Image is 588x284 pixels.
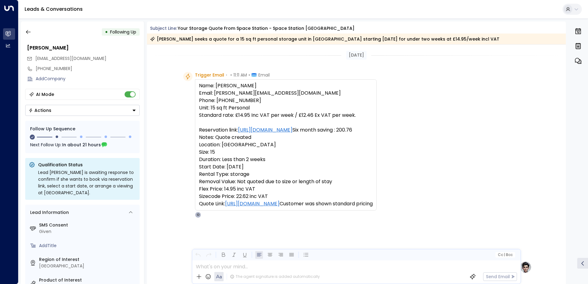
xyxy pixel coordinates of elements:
[39,277,137,283] label: Product of Interest
[28,209,69,216] div: Lead Information
[39,222,137,228] label: SMS Consent
[225,200,280,207] a: [URL][DOMAIN_NAME]
[35,55,106,61] span: [EMAIL_ADDRESS][DOMAIN_NAME]
[36,91,54,97] div: AI Mode
[25,105,140,116] div: Button group with a nested menu
[27,44,140,52] div: [PERSON_NAME]
[205,251,213,259] button: Redo
[30,141,135,148] div: Next Follow Up:
[105,26,108,37] div: •
[36,76,140,82] div: AddCompany
[30,126,135,132] div: Follow Up Sequence
[29,108,51,113] div: Actions
[38,162,136,168] p: Qualification Status
[39,243,137,249] div: AddTitle
[39,228,137,235] div: Given
[199,82,373,207] pre: Name: [PERSON_NAME] Email: [PERSON_NAME][EMAIL_ADDRESS][DOMAIN_NAME] Phone: [PHONE_NUMBER] Unit: ...
[39,256,137,263] label: Region of Interest
[36,65,140,72] div: [PHONE_NUMBER]
[504,253,505,257] span: |
[62,141,101,148] span: In about 21 hours
[248,72,250,78] span: •
[498,253,512,257] span: Cc Bcc
[110,29,136,35] span: Following Up
[238,126,292,134] a: [URL][DOMAIN_NAME]
[495,252,515,258] button: Cc|Bcc
[150,36,499,42] div: [PERSON_NAME] seeks a quote for a 15 sq ft personal storage unit in [GEOGRAPHIC_DATA] starting [D...
[25,105,140,116] button: Actions
[35,55,106,62] span: rachelrea@live.ie
[178,25,355,32] div: Your storage quote from Space Station - Space Station [GEOGRAPHIC_DATA]
[258,72,270,78] span: Email
[150,25,177,31] span: Subject Line:
[39,263,137,269] div: [GEOGRAPHIC_DATA]
[195,72,224,78] span: Trigger Email
[38,169,136,196] div: Lead [PERSON_NAME] is awaiting response to confirm if she wants to book via reservation link, sel...
[194,251,202,259] button: Undo
[226,72,227,78] span: •
[25,6,83,13] a: Leads & Conversations
[346,51,367,60] div: [DATE]
[195,212,201,218] div: O
[233,72,247,78] span: 11:11 AM
[519,261,532,273] img: profile-logo.png
[230,72,232,78] span: •
[230,274,320,279] div: The agent signature is added automatically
